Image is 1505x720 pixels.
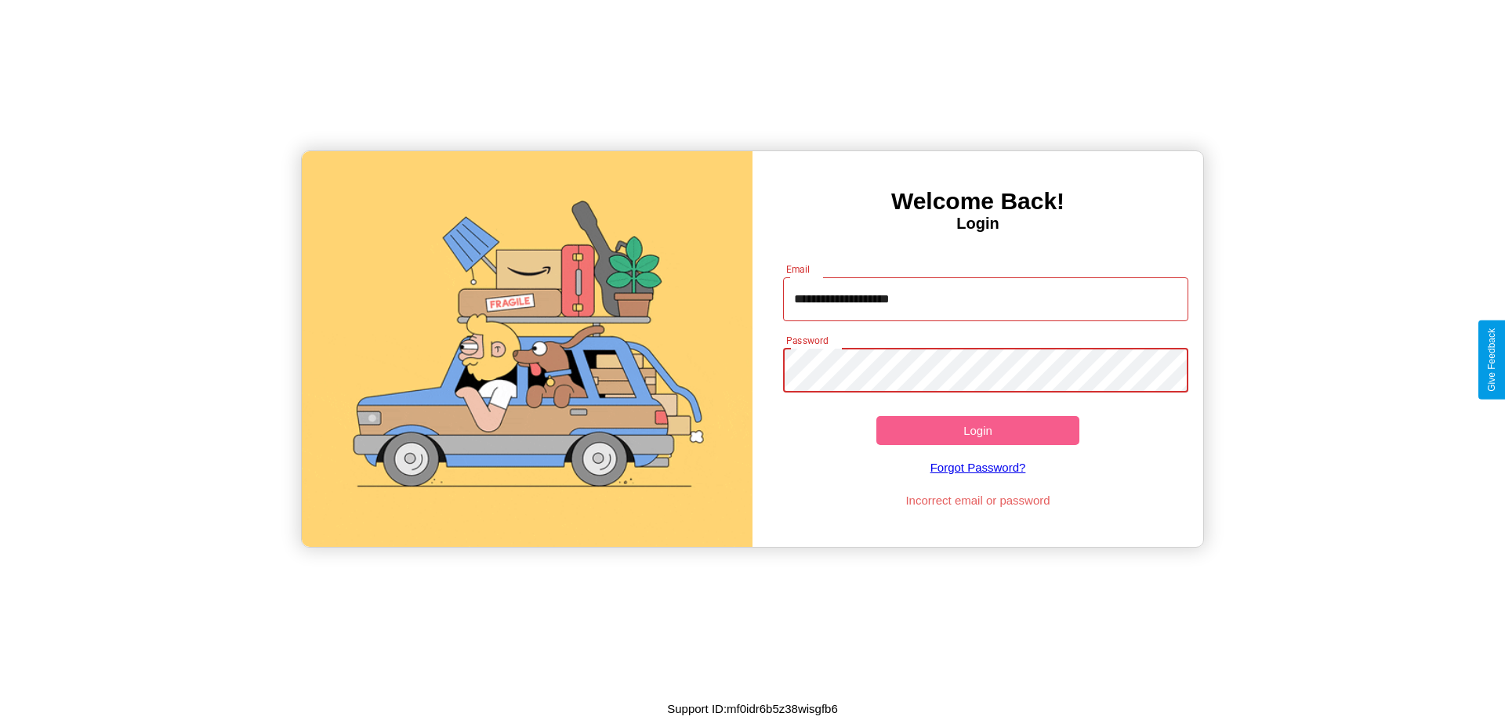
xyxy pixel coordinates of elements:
h4: Login [752,215,1203,233]
h3: Welcome Back! [752,188,1203,215]
p: Support ID: mf0idr6b5z38wisgfb6 [667,698,838,719]
label: Email [786,262,811,276]
button: Login [876,416,1079,445]
label: Password [786,334,828,347]
img: gif [302,151,752,547]
a: Forgot Password? [775,445,1181,490]
p: Incorrect email or password [775,490,1181,511]
div: Give Feedback [1486,328,1497,392]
